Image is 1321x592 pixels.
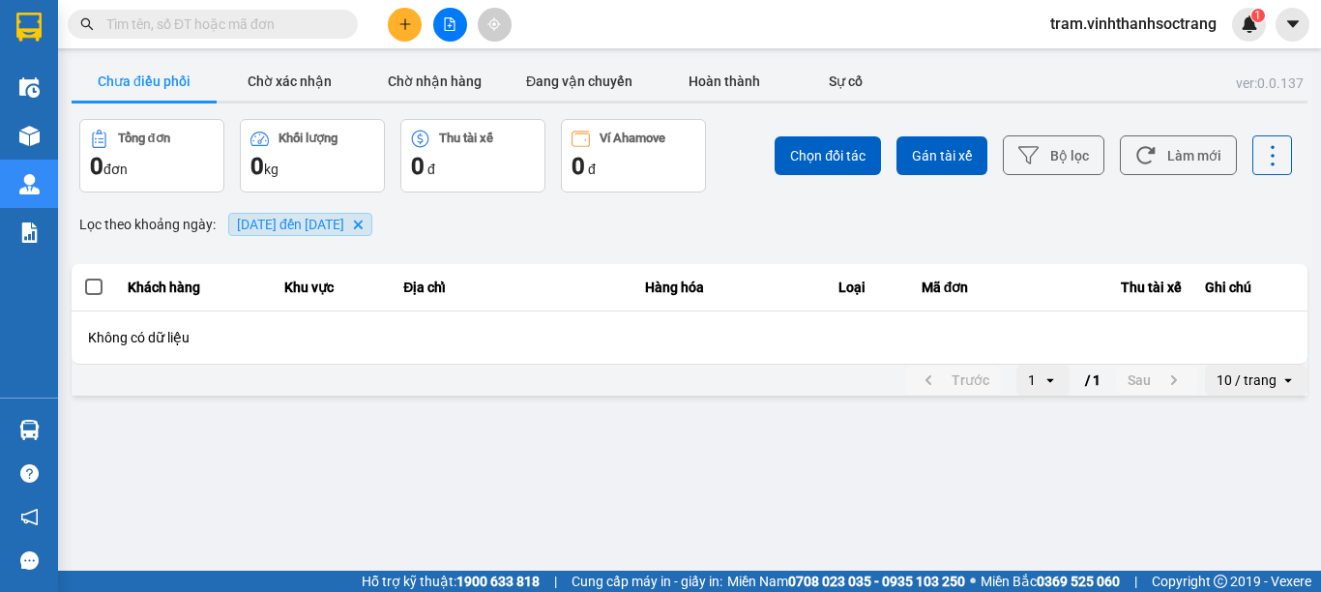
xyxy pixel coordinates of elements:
[116,264,274,311] th: Khách hàng
[72,62,217,101] button: Chưa điều phối
[388,8,422,42] button: plus
[79,119,224,192] button: Tổng đơn0đơn
[79,214,216,235] span: Lọc theo khoảng ngày :
[912,146,972,165] span: Gán tài xế
[1035,12,1232,36] span: tram.vinhthanhsoctrang
[1254,9,1261,22] span: 1
[250,151,374,182] div: kg
[572,151,695,182] div: đ
[600,132,665,145] div: Ví Ahamove
[970,577,976,585] span: ⚪️
[1134,571,1137,592] span: |
[478,8,512,42] button: aim
[1284,15,1302,33] span: caret-down
[788,574,965,589] strong: 0708 023 035 - 0935 103 250
[827,264,909,311] th: Loại
[1217,370,1277,390] div: 10 / trang
[106,14,335,35] input: Tìm tên, số ĐT hoặc mã đơn
[80,17,94,31] span: search
[398,17,412,31] span: plus
[411,153,425,180] span: 0
[572,571,722,592] span: Cung cấp máy in - giấy in:
[775,136,881,175] button: Chọn đối tác
[20,508,39,526] span: notification
[1028,370,1036,390] div: 1
[443,17,456,31] span: file-add
[1116,366,1197,395] button: next page. current page 1 / 1
[1241,15,1258,33] img: icon-new-feature
[487,17,501,31] span: aim
[411,151,535,182] div: đ
[362,571,540,592] span: Hỗ trợ kỹ thuật:
[439,132,493,145] div: Thu tài xế
[237,217,344,232] span: 10/08/2022 đến 12/08/2022
[456,574,540,589] strong: 1900 633 818
[1003,135,1104,175] button: Bộ lọc
[1280,372,1296,388] svg: open
[1214,575,1227,588] span: copyright
[1120,135,1237,175] button: Làm mới
[118,132,170,145] div: Tổng đơn
[16,13,42,42] img: logo-vxr
[1037,574,1120,589] strong: 0369 525 060
[1085,369,1101,392] span: / 1
[250,153,264,180] span: 0
[790,146,866,165] span: Chọn đối tác
[90,151,214,182] div: đơn
[217,62,362,101] button: Chờ xác nhận
[273,264,392,311] th: Khu vực
[1193,264,1307,311] th: Ghi chú
[727,571,965,592] span: Miền Nam
[20,551,39,570] span: message
[400,119,545,192] button: Thu tài xế0 đ
[88,328,1291,347] div: Không có dữ liệu
[561,119,706,192] button: Ví Ahamove0 đ
[19,77,40,98] img: warehouse-icon
[279,132,338,145] div: Khối lượng
[228,213,372,236] span: 10/08/2022 đến 12/08/2022, close by backspace
[981,571,1120,592] span: Miền Bắc
[572,153,585,180] span: 0
[896,136,987,175] button: Gán tài xế
[1042,372,1058,388] svg: open
[1278,370,1280,390] input: Selected 10 / trang.
[433,8,467,42] button: file-add
[19,222,40,243] img: solution-icon
[362,62,507,101] button: Chờ nhận hàng
[1251,9,1265,22] sup: 1
[20,464,39,483] span: question-circle
[1067,276,1182,299] div: Thu tài xế
[240,119,385,192] button: Khối lượng0kg
[1276,8,1309,42] button: caret-down
[507,62,652,101] button: Đang vận chuyển
[19,420,40,440] img: warehouse-icon
[19,174,40,194] img: warehouse-icon
[352,219,364,230] svg: Delete
[633,264,827,311] th: Hàng hóa
[910,264,1055,311] th: Mã đơn
[392,264,633,311] th: Địa chỉ
[90,153,103,180] span: 0
[652,62,797,101] button: Hoàn thành
[905,366,1001,395] button: previous page. current page 1 / 1
[797,62,894,101] button: Sự cố
[554,571,557,592] span: |
[19,126,40,146] img: warehouse-icon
